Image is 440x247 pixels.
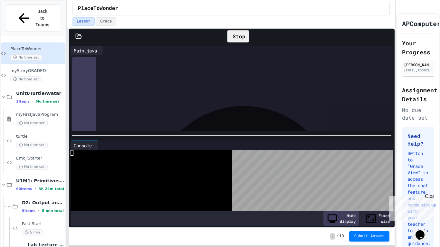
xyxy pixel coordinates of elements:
[16,164,48,170] span: No time set
[362,211,393,226] div: Fixed size
[404,68,432,73] div: [EMAIL_ADDRESS][DOMAIN_NAME]
[16,90,64,96] span: Unit0TurtleAvatar
[71,47,100,54] div: Main.java
[22,200,64,206] span: D2: Output and Compiling Code
[402,106,434,122] div: No due date set
[349,231,390,242] button: Submit Answer
[402,86,434,104] h2: Assignment Details
[387,193,434,221] iframe: chat widget
[22,221,64,227] span: Fast Start
[32,99,33,104] span: •
[10,68,64,74] span: myStoryGRADED
[404,62,432,68] div: [PERSON_NAME]
[16,187,32,191] span: 60 items
[10,76,42,82] span: No time set
[16,156,64,161] span: EmojiStarter
[407,150,429,247] p: Switch to "Grade View" to access the chat feature and communicate with your teacher for help and ...
[339,234,344,239] span: 10
[71,46,104,55] div: Main.java
[35,8,50,28] span: Back to Teams
[96,17,116,26] button: Grade
[16,134,64,139] span: turtle
[16,142,48,148] span: No time set
[72,17,95,26] button: Lesson
[16,178,64,184] span: U1M1: Primitives, Variables, Basic I/O
[16,112,64,117] span: myFirstJavaProgram
[16,99,30,104] span: 3 items
[36,99,59,104] span: No time set
[402,39,434,57] h2: Your Progress
[354,234,385,239] span: Submit Answer
[22,229,43,235] span: 5 min
[227,30,249,42] div: Stop
[336,234,339,239] span: /
[71,142,95,149] div: Console
[413,221,434,241] iframe: chat widget
[330,233,335,240] span: -
[16,120,48,126] span: No time set
[35,186,36,191] span: •
[71,141,99,150] div: Console
[22,209,35,213] span: 9 items
[10,46,64,52] span: PlaceToWonder
[42,209,64,213] span: 5 min total
[10,54,42,60] span: No time set
[323,211,359,226] div: Hide display
[407,132,429,148] h3: Need Help?
[38,208,39,213] span: •
[6,5,60,32] button: Back to Teams
[3,3,44,41] div: Chat with us now!Close
[78,5,118,13] span: PlaceToWonder
[39,187,64,191] span: 3h 22m total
